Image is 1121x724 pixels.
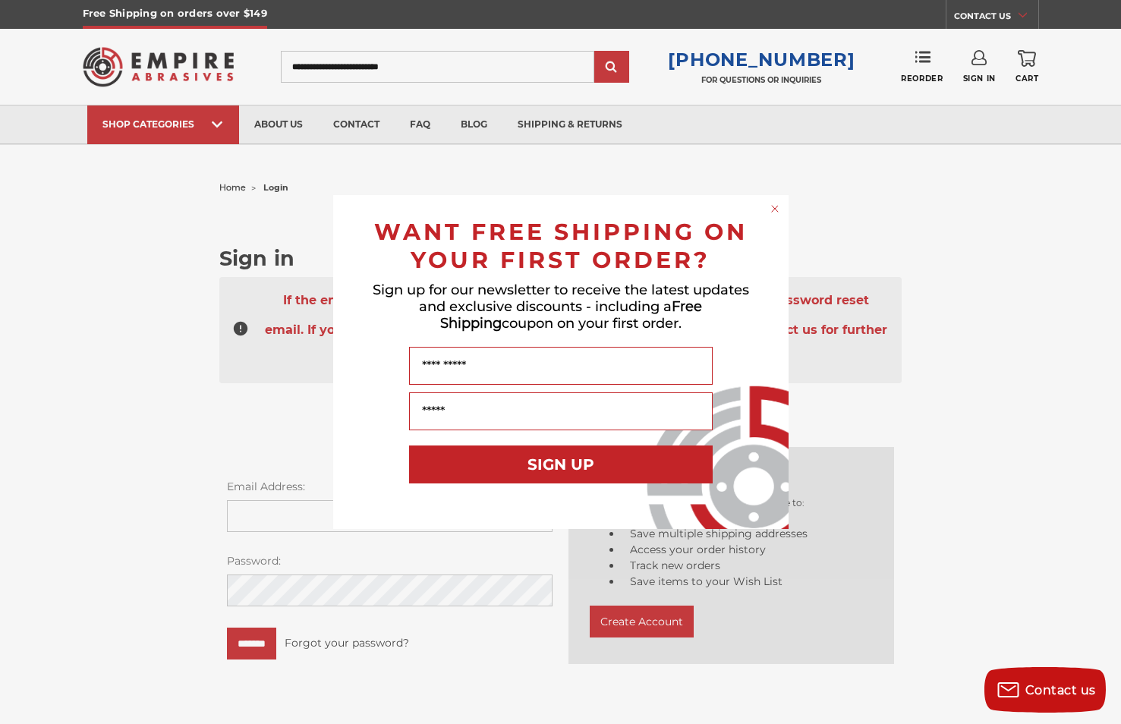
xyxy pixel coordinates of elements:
[767,201,782,216] button: Close dialog
[984,667,1106,713] button: Contact us
[373,282,749,332] span: Sign up for our newsletter to receive the latest updates and exclusive discounts - including a co...
[374,218,748,274] span: WANT FREE SHIPPING ON YOUR FIRST ORDER?
[440,298,703,332] span: Free Shipping
[1025,683,1096,697] span: Contact us
[409,445,713,483] button: SIGN UP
